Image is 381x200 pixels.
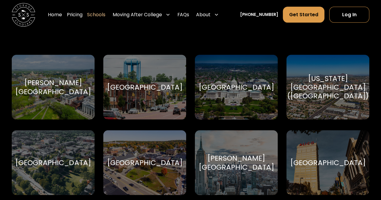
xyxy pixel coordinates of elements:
[290,158,366,167] div: [GEOGRAPHIC_DATA]
[48,7,62,23] a: Home
[240,12,278,18] a: [PHONE_NUMBER]
[177,7,189,23] a: FAQs
[199,154,274,171] div: [PERSON_NAME][GEOGRAPHIC_DATA]
[286,55,369,119] a: Go to selected school
[283,7,324,23] a: Get Started
[87,7,105,23] a: Schools
[194,7,221,23] div: About
[110,7,173,23] div: Moving After College
[15,78,91,96] div: [PERSON_NAME][GEOGRAPHIC_DATA]
[195,130,278,195] a: Go to selected school
[287,74,369,100] div: [US_STATE][GEOGRAPHIC_DATA] ([GEOGRAPHIC_DATA])
[329,7,369,23] a: Log In
[286,130,369,195] a: Go to selected school
[12,130,95,195] a: Go to selected school
[195,55,278,119] a: Go to selected school
[15,158,91,167] div: [GEOGRAPHIC_DATA]
[12,3,35,26] img: Storage Scholars main logo
[12,55,95,119] a: Go to selected school
[107,83,182,91] div: [GEOGRAPHIC_DATA]
[67,7,83,23] a: Pricing
[196,11,211,18] div: About
[107,158,182,167] div: [GEOGRAPHIC_DATA]
[103,55,186,119] a: Go to selected school
[103,130,186,195] a: Go to selected school
[113,11,162,18] div: Moving After College
[199,83,274,91] div: [GEOGRAPHIC_DATA]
